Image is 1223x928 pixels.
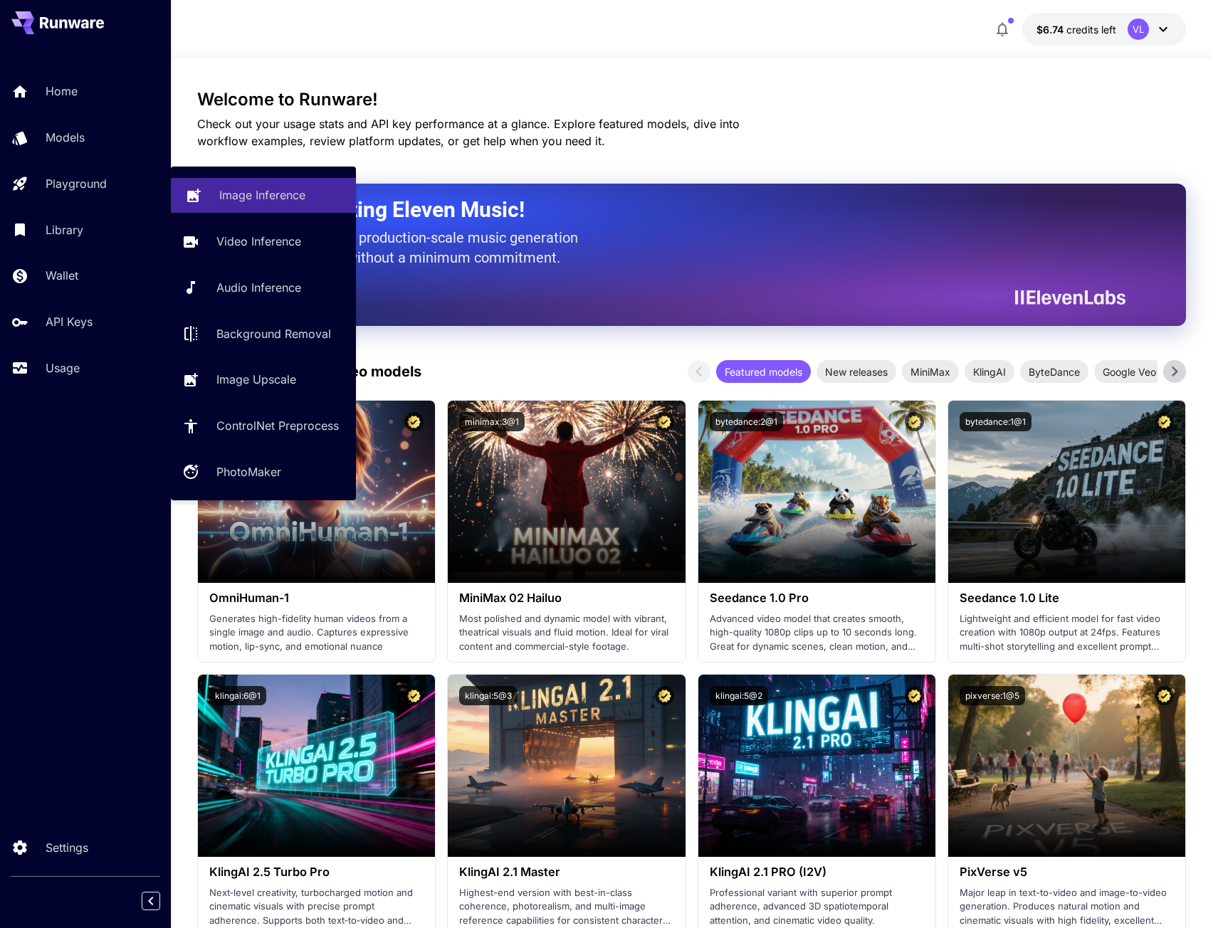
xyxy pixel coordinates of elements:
a: Image Inference [171,178,356,213]
span: $6.74 [1036,23,1066,36]
button: Certified Model – Vetted for best performance and includes a commercial license. [1155,686,1174,705]
span: New releases [817,364,896,379]
p: Video Inference [216,233,301,250]
button: Certified Model – Vetted for best performance and includes a commercial license. [655,686,674,705]
button: Certified Model – Vetted for best performance and includes a commercial license. [655,412,674,431]
button: klingai:6@1 [209,686,266,705]
div: $6.73802 [1036,22,1116,37]
img: alt [698,401,935,583]
button: pixverse:1@5 [960,686,1025,705]
h3: KlingAI 2.5 Turbo Pro [209,865,424,879]
span: MiniMax [902,364,959,379]
p: PhotoMaker [216,463,281,480]
p: Professional variant with superior prompt adherence, advanced 3D spatiotemporal attention, and ci... [710,886,924,928]
p: Generates high-fidelity human videos from a single image and audio. Captures expressive motion, l... [209,612,424,654]
p: API Keys [46,313,93,330]
h3: Seedance 1.0 Pro [710,591,924,605]
button: Certified Model – Vetted for best performance and includes a commercial license. [905,686,924,705]
span: ByteDance [1020,364,1088,379]
img: alt [198,675,435,857]
button: bytedance:2@1 [710,412,783,431]
h2: Now Supporting Eleven Music! [233,196,1116,223]
h3: MiniMax 02 Hailuo [459,591,673,605]
p: Playground [46,175,107,192]
div: Collapse sidebar [152,888,171,914]
button: klingai:5@3 [459,686,518,705]
button: Certified Model – Vetted for best performance and includes a commercial license. [1155,412,1174,431]
h3: KlingAI 2.1 Master [459,865,673,879]
h3: KlingAI 2.1 PRO (I2V) [710,865,924,879]
p: Image Inference [219,186,305,204]
a: PhotoMaker [171,455,356,490]
p: Image Upscale [216,371,296,388]
p: Most polished and dynamic model with vibrant, theatrical visuals and fluid motion. Ideal for vira... [459,612,673,654]
p: Major leap in text-to-video and image-to-video generation. Produces natural motion and cinematic ... [960,886,1174,928]
button: minimax:3@1 [459,412,525,431]
p: Background Removal [216,325,331,342]
div: VL [1128,19,1149,40]
p: Advanced video model that creates smooth, high-quality 1080p clips up to 10 seconds long. Great f... [710,612,924,654]
p: ControlNet Preprocess [216,417,339,434]
h3: Welcome to Runware! [197,90,1187,110]
img: alt [698,675,935,857]
img: alt [448,401,685,583]
span: KlingAI [965,364,1014,379]
p: Lightweight and efficient model for fast video creation with 1080p output at 24fps. Features mult... [960,612,1174,654]
p: Usage [46,359,80,376]
p: Library [46,221,83,238]
p: Models [46,129,85,146]
img: alt [448,675,685,857]
p: Settings [46,839,88,856]
button: Collapse sidebar [142,892,160,910]
span: Check out your usage stats and API key performance at a glance. Explore featured models, dive int... [197,117,740,148]
a: ControlNet Preprocess [171,408,356,443]
button: Certified Model – Vetted for best performance and includes a commercial license. [404,686,424,705]
button: $6.73802 [1022,13,1186,46]
span: Google Veo [1094,364,1165,379]
span: Featured models [716,364,811,379]
button: bytedance:1@1 [960,412,1032,431]
p: Next‑level creativity, turbocharged motion and cinematic visuals with precise prompt adherence. S... [209,886,424,928]
button: Certified Model – Vetted for best performance and includes a commercial license. [905,412,924,431]
p: The only way to get production-scale music generation from Eleven Labs without a minimum commitment. [233,228,589,268]
p: Highest-end version with best-in-class coherence, photorealism, and multi-image reference capabil... [459,886,673,928]
img: alt [948,401,1185,583]
p: Audio Inference [216,279,301,296]
h3: Seedance 1.0 Lite [960,591,1174,605]
h3: OmniHuman‑1 [209,591,424,605]
button: Certified Model – Vetted for best performance and includes a commercial license. [404,412,424,431]
img: alt [948,675,1185,857]
p: Wallet [46,267,78,284]
span: credits left [1066,23,1116,36]
a: Image Upscale [171,362,356,397]
p: Home [46,83,78,100]
a: Background Removal [171,316,356,351]
h3: PixVerse v5 [960,865,1174,879]
button: klingai:5@2 [710,686,768,705]
a: Video Inference [171,224,356,259]
a: Audio Inference [171,270,356,305]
